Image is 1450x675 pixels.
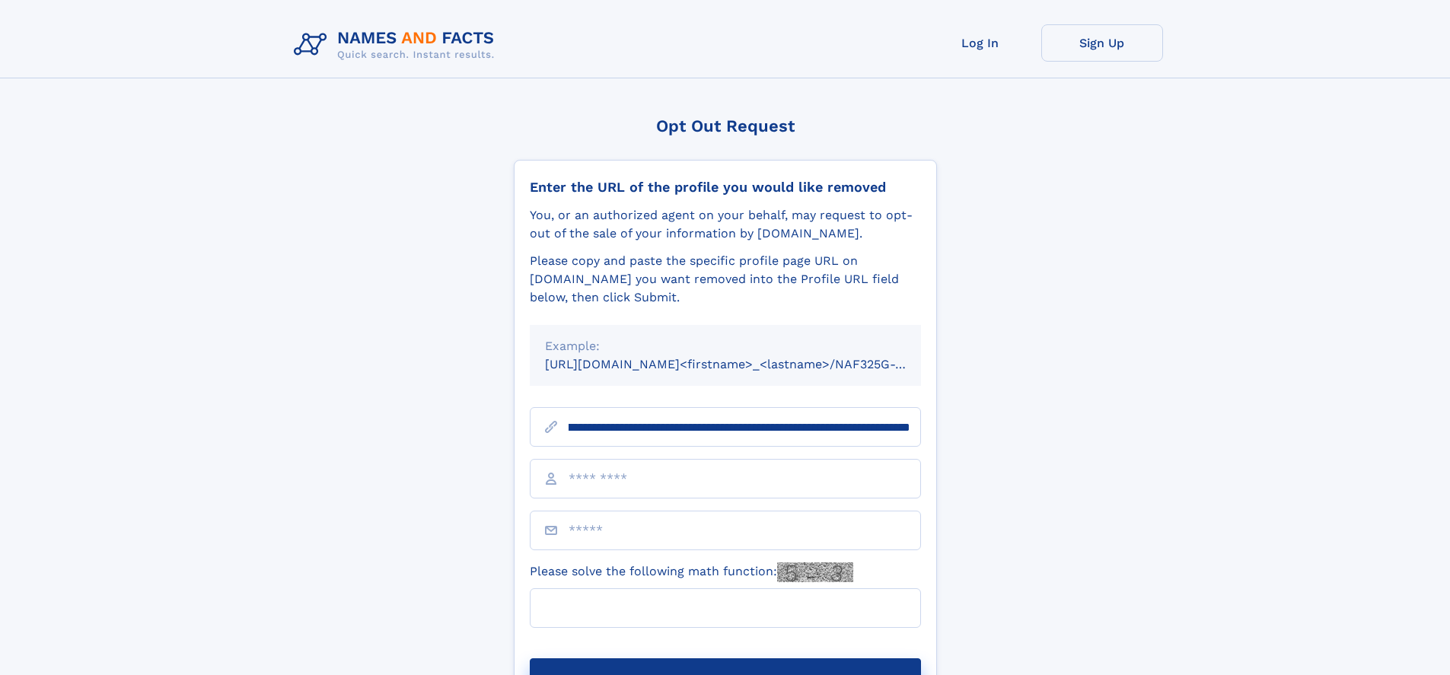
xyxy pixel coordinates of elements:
[514,116,937,135] div: Opt Out Request
[530,206,921,243] div: You, or an authorized agent on your behalf, may request to opt-out of the sale of your informatio...
[919,24,1041,62] a: Log In
[530,252,921,307] div: Please copy and paste the specific profile page URL on [DOMAIN_NAME] you want removed into the Pr...
[545,337,906,355] div: Example:
[530,179,921,196] div: Enter the URL of the profile you would like removed
[288,24,507,65] img: Logo Names and Facts
[545,357,950,371] small: [URL][DOMAIN_NAME]<firstname>_<lastname>/NAF325G-xxxxxxxx
[530,562,853,582] label: Please solve the following math function:
[1041,24,1163,62] a: Sign Up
